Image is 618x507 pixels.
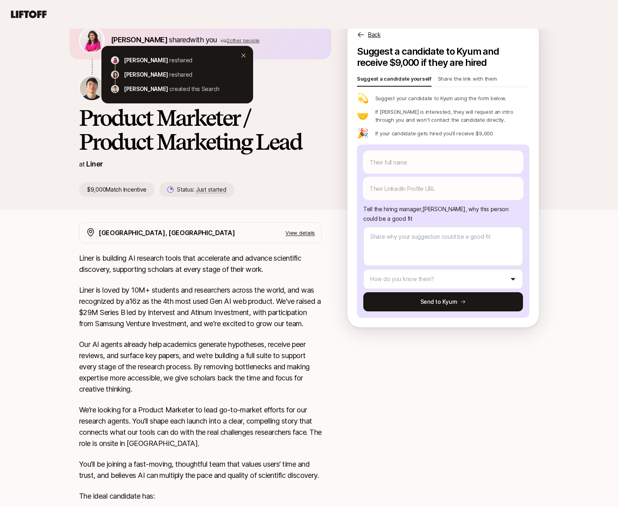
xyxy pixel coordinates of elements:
p: [PERSON_NAME] [124,70,168,79]
p: [PERSON_NAME] [124,84,168,94]
img: Kyum Kim [80,76,104,100]
img: 47784c54_a4ff_477e_ab36_139cb03b2732.jpg [112,86,118,92]
img: 9e09e871_5697_442b_ae6e_b16e3f6458f8.jpg [112,57,118,63]
h1: Product Marketer / Product Marketing Lead [79,106,322,154]
button: Send to Kyum [363,292,523,311]
span: with you [190,36,217,44]
p: Suggest a candidate to Kyum and receive $9,000 if they are hired [357,46,529,68]
p: reshared [169,70,192,79]
p: Liner is building AI research tools that accelerate and advance scientific discovery, supporting ... [79,253,322,275]
p: at [79,159,85,169]
p: Suggest your candidate to Kyum using the form below. [375,94,506,102]
p: Liner is loved by 10M+ students and researchers across the world, and was recognized by a16z as t... [79,285,322,329]
a: Liner [86,160,103,168]
p: The ideal candidate has: [79,491,322,502]
p: Share the link with them [438,75,497,86]
p: View details [285,229,315,237]
img: 71d7b91d_d7cb_43b4_a7ea_a9b2f2cc6e03.jpg [112,71,118,78]
p: Our AI agents already help academics generate hypotheses, receive peer reviews, and surface key p... [79,339,322,395]
img: 9e09e871_5697_442b_ae6e_b16e3f6458f8.jpg [80,28,104,52]
p: created this Search [169,84,220,94]
p: reshared [169,55,192,65]
p: 💫 [357,93,369,103]
p: shared [111,34,259,46]
p: We’re looking for a Product Marketer to lead go-to-market efforts for our research agents. You’ll... [79,404,322,449]
p: $9,000 Match Incentive [79,182,154,197]
span: 2 other people [227,38,259,44]
p: Back [368,30,381,40]
span: Just started [196,186,226,193]
p: If your candidate gets hired you'll receive $9,000 [375,129,493,137]
p: Tell the hiring manager, [PERSON_NAME] , why this person could be a good fit [363,204,523,224]
p: [GEOGRAPHIC_DATA], [GEOGRAPHIC_DATA] [99,228,235,238]
p: Suggest a candidate yourself [357,75,432,86]
p: You’ll be joining a fast-moving, thoughtful team that values users’ time and trust, and believes ... [79,459,322,481]
p: If [PERSON_NAME] is interested, they will request an intro through you and won't contact the cand... [375,108,529,124]
p: 🎉 [357,129,369,138]
p: [PERSON_NAME] [124,55,168,65]
span: [PERSON_NAME] [111,36,167,44]
p: 🤝 [357,111,369,121]
span: via [220,38,227,44]
p: Status: [177,185,226,194]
